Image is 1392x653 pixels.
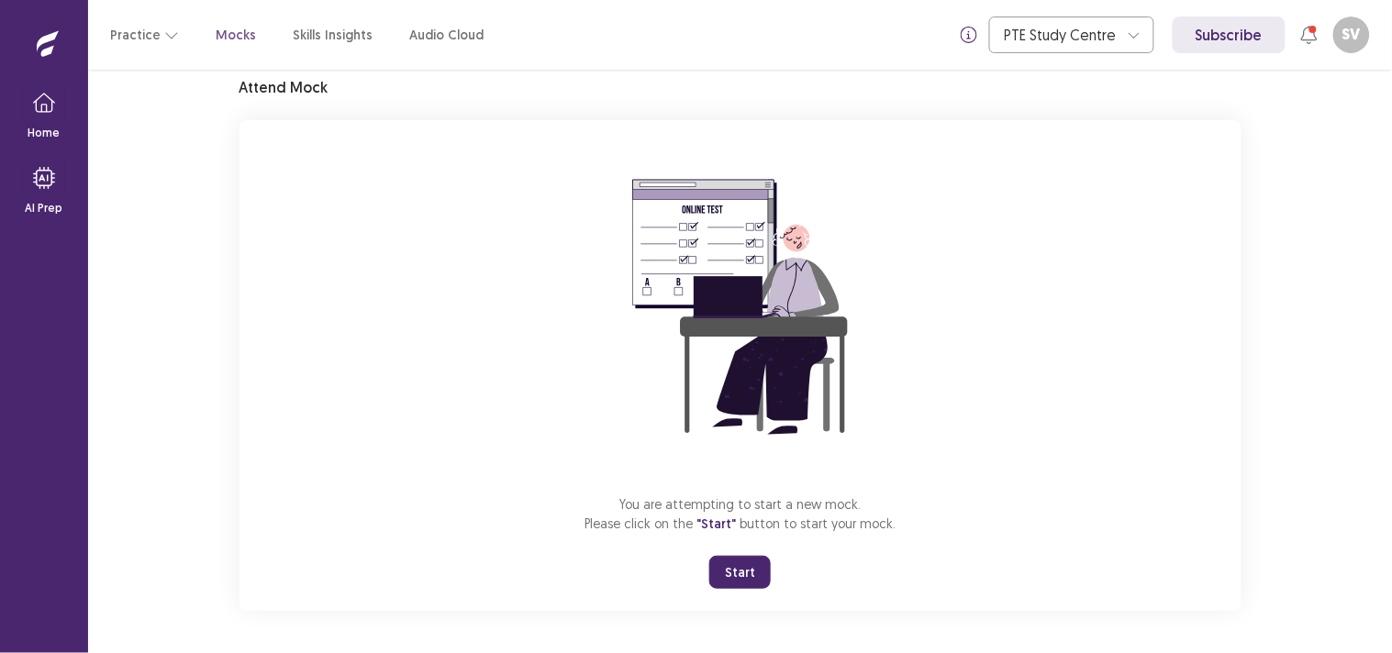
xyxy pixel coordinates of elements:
p: Home [28,125,61,141]
div: PTE Study Centre [1005,17,1119,52]
button: SV [1333,17,1370,53]
a: Subscribe [1173,17,1286,53]
p: You are attempting to start a new mock. Please click on the button to start your mock. [585,494,896,534]
img: attend-mock [575,142,906,472]
a: Audio Cloud [409,26,484,45]
button: Start [709,556,771,589]
button: Practice [110,18,179,51]
span: "Start" [696,515,736,532]
p: AI Prep [26,200,63,216]
p: Attend Mock [239,76,329,98]
button: info [952,18,986,51]
a: Mocks [216,26,256,45]
a: Skills Insights [293,26,373,45]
